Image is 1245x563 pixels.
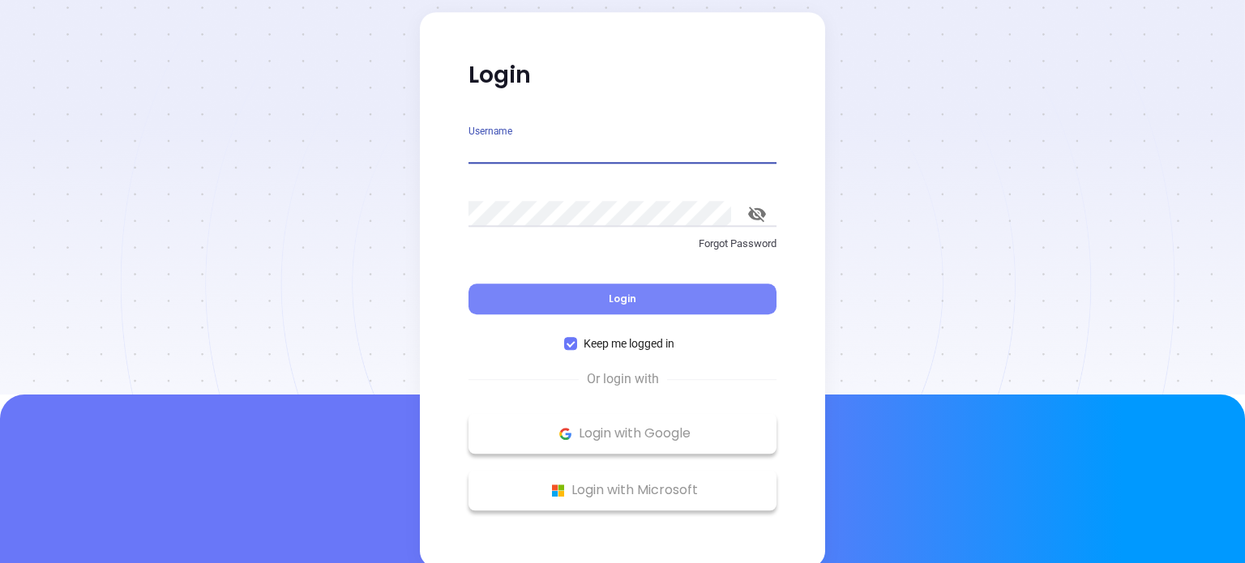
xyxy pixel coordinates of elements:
span: Login [609,292,636,305]
p: Login [468,61,777,90]
a: Forgot Password [468,236,777,265]
img: Microsoft Logo [548,480,568,501]
span: Keep me logged in [577,335,681,352]
p: Forgot Password [468,236,777,252]
button: Microsoft Logo Login with Microsoft [468,470,777,510]
button: Login [468,284,777,314]
button: toggle password visibility [738,194,777,233]
p: Login with Google [477,421,768,446]
label: Username [468,126,512,135]
img: Google Logo [555,424,575,444]
span: Or login with [579,369,667,389]
p: Login with Microsoft [477,478,768,502]
button: Google Logo Login with Google [468,413,777,454]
